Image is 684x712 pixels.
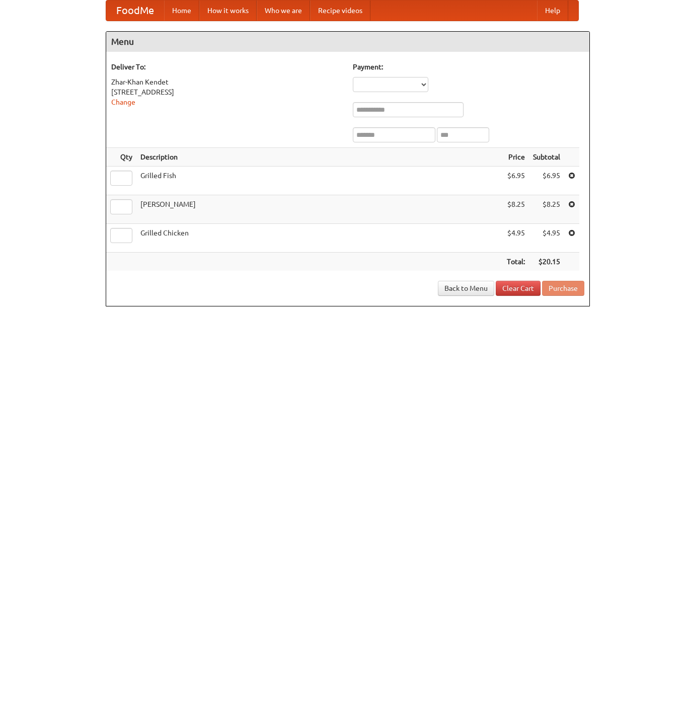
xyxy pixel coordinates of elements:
[136,148,503,167] th: Description
[164,1,199,21] a: Home
[310,1,370,21] a: Recipe videos
[257,1,310,21] a: Who we are
[199,1,257,21] a: How it works
[529,148,564,167] th: Subtotal
[106,148,136,167] th: Qty
[106,1,164,21] a: FoodMe
[503,195,529,224] td: $8.25
[542,281,584,296] button: Purchase
[136,167,503,195] td: Grilled Fish
[353,62,584,72] h5: Payment:
[111,98,135,106] a: Change
[529,195,564,224] td: $8.25
[111,77,343,87] div: Zhar-Khan Kendet
[136,195,503,224] td: [PERSON_NAME]
[111,87,343,97] div: [STREET_ADDRESS]
[529,224,564,253] td: $4.95
[537,1,568,21] a: Help
[496,281,541,296] a: Clear Cart
[503,167,529,195] td: $6.95
[106,32,589,52] h4: Menu
[136,224,503,253] td: Grilled Chicken
[503,224,529,253] td: $4.95
[529,167,564,195] td: $6.95
[529,253,564,271] th: $20.15
[503,148,529,167] th: Price
[111,62,343,72] h5: Deliver To:
[438,281,494,296] a: Back to Menu
[503,253,529,271] th: Total:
